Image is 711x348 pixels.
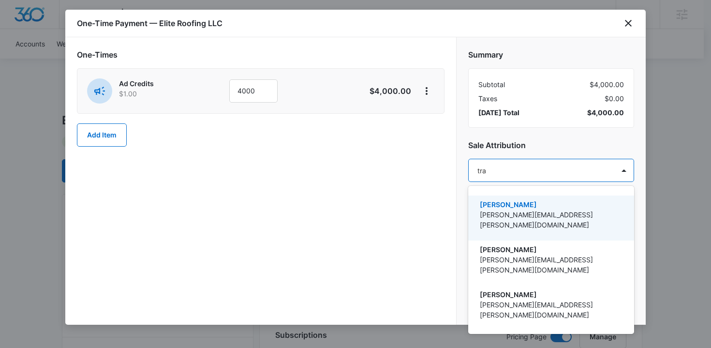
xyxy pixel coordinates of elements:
[480,199,621,210] p: [PERSON_NAME]
[480,244,621,255] p: [PERSON_NAME]
[480,300,621,320] p: [PERSON_NAME][EMAIL_ADDRESS][PERSON_NAME][DOMAIN_NAME]
[480,255,621,275] p: [PERSON_NAME][EMAIL_ADDRESS][PERSON_NAME][DOMAIN_NAME]
[480,289,621,300] p: [PERSON_NAME]
[480,210,621,230] p: [PERSON_NAME][EMAIL_ADDRESS][PERSON_NAME][DOMAIN_NAME]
